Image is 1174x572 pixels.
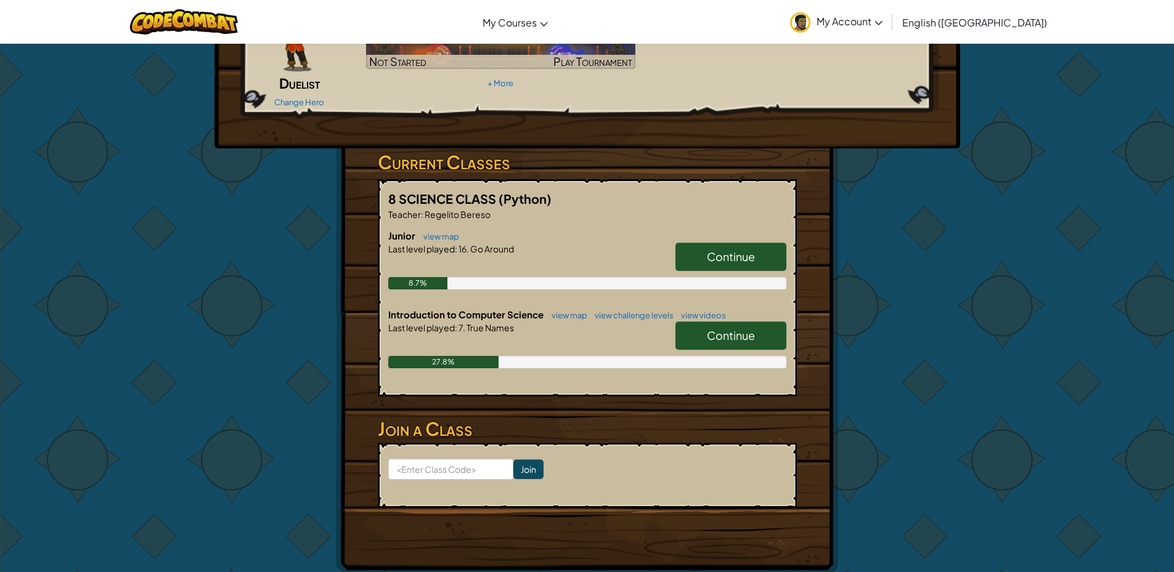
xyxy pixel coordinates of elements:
span: Play Tournament [553,54,632,68]
a: + More [487,78,513,88]
h3: Join a Class [378,415,797,443]
img: Golden Goal [366,22,635,69]
span: 8 SCIENCE CLASS [388,191,499,206]
span: Junior [388,230,417,241]
a: view map [417,232,459,241]
span: Introduction to Computer Science [388,308,545,320]
span: : [455,322,457,333]
span: : [421,209,423,220]
a: Change Hero [274,97,324,107]
span: Last level played [388,322,455,333]
a: My Courses [476,6,554,39]
a: view challenge levels [589,310,674,320]
span: (Python) [499,191,552,206]
span: True Names [465,322,514,333]
span: Go Around [469,243,514,254]
span: 16. [457,243,469,254]
span: Not Started [369,54,426,68]
a: My Account [784,2,889,41]
span: Teacher [388,209,421,220]
img: avatar [790,12,810,33]
input: <Enter Class Code> [388,459,513,480]
span: My Account [817,15,883,28]
span: Regelito Bereso [423,209,491,220]
a: English ([GEOGRAPHIC_DATA]) [896,6,1053,39]
a: view videos [675,310,726,320]
span: : [455,243,457,254]
div: 27.8% [388,356,499,368]
div: 8.7% [388,277,448,289]
span: Duelist [279,75,320,92]
h3: Current Classes [378,148,797,176]
a: Not StartedPlay Tournament [366,22,635,69]
img: CodeCombat logo [130,9,238,34]
span: Continue [707,249,755,264]
span: My Courses [483,16,537,29]
a: view map [545,310,587,320]
span: Last level played [388,243,455,254]
span: English ([GEOGRAPHIC_DATA]) [902,16,1047,29]
span: 7. [457,322,465,333]
input: Join [513,459,544,479]
span: Continue [707,328,755,342]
